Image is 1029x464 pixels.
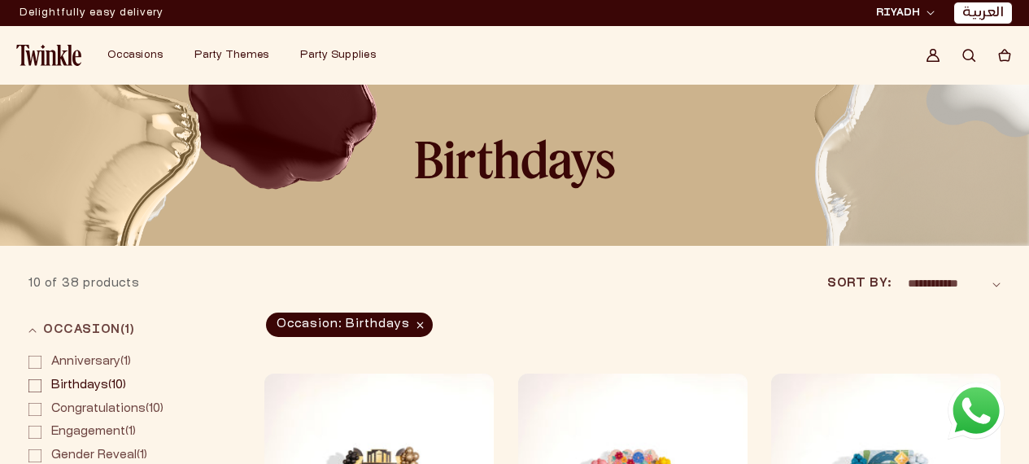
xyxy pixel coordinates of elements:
[98,39,185,72] summary: Occasions
[962,5,1004,22] a: العربية
[43,322,135,339] span: Occasion
[300,50,376,60] span: Party Supplies
[194,50,268,60] span: Party Themes
[28,278,139,289] span: 10 of 38 products
[264,313,434,337] a: Occasion: Birthdays
[51,357,120,367] span: Anniversary
[266,313,433,337] span: Occasion: Birthdays
[51,426,136,440] span: (1)
[51,404,146,414] span: Congratulations
[827,275,891,292] label: Sort by:
[51,403,164,417] span: (10)
[185,39,290,72] summary: Party Themes
[51,427,125,437] span: Engagement
[51,450,137,461] span: Gender Reveal
[20,1,164,25] div: Announcement
[51,356,131,370] span: (1)
[300,49,376,62] a: Party Supplies
[51,380,108,391] span: Birthdays
[120,325,135,335] span: (1)
[290,39,398,72] summary: Party Supplies
[107,50,163,60] span: Occasions
[871,5,940,21] button: RIYADH
[16,45,81,66] img: Twinkle
[51,379,126,393] span: (10)
[20,1,164,25] p: Delightfully easy delivery
[194,49,268,62] a: Party Themes
[28,309,240,351] summary: Occasion (1 selected)
[51,449,147,463] span: (1)
[876,6,920,20] span: RIYADH
[951,37,987,73] summary: Search
[107,49,163,62] a: Occasions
